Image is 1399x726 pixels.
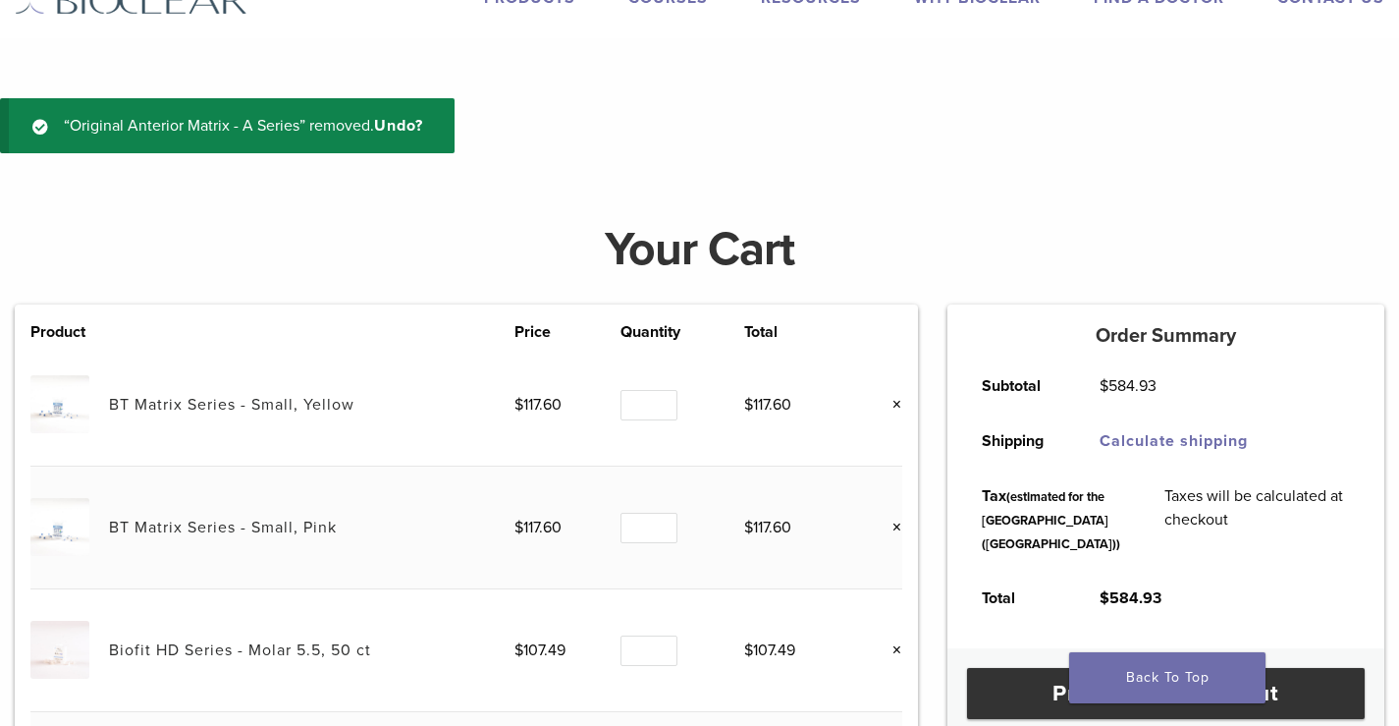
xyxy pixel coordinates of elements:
[877,515,902,540] a: Remove this item
[960,469,1143,571] th: Tax
[744,518,753,537] span: $
[514,518,523,537] span: $
[744,395,791,415] bdi: 117.60
[960,414,1078,469] th: Shipping
[30,621,88,679] img: Biofit HD Series - Molar 5.5, 50 ct
[744,518,791,537] bdi: 117.60
[744,395,753,415] span: $
[109,641,371,660] a: Biofit HD Series - Molar 5.5, 50 ct
[982,489,1120,552] small: (estimated for the [GEOGRAPHIC_DATA] ([GEOGRAPHIC_DATA]))
[30,375,88,433] img: BT Matrix Series - Small, Yellow
[967,668,1365,719] a: Proceed to checkout
[1143,469,1372,571] td: Taxes will be calculated at checkout
[877,392,902,418] a: Remove this item
[1100,588,1109,608] span: $
[514,395,562,415] bdi: 117.60
[960,359,1078,414] th: Subtotal
[744,641,753,660] span: $
[30,320,109,344] th: Product
[374,116,423,136] a: Undo?
[1100,588,1161,608] bdi: 584.93
[1100,431,1248,451] a: Calculate shipping
[109,518,337,537] a: BT Matrix Series - Small, Pink
[1100,376,1108,396] span: $
[514,395,523,415] span: $
[30,498,88,556] img: BT Matrix Series - Small, Pink
[1069,652,1265,703] a: Back To Top
[514,518,562,537] bdi: 117.60
[960,571,1078,626] th: Total
[947,324,1384,348] h5: Order Summary
[744,641,795,660] bdi: 107.49
[744,320,849,344] th: Total
[620,320,744,344] th: Quantity
[877,638,902,663] a: Remove this item
[514,641,565,660] bdi: 107.49
[514,641,523,660] span: $
[514,320,619,344] th: Price
[1100,376,1157,396] bdi: 584.93
[109,395,354,415] a: BT Matrix Series - Small, Yellow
